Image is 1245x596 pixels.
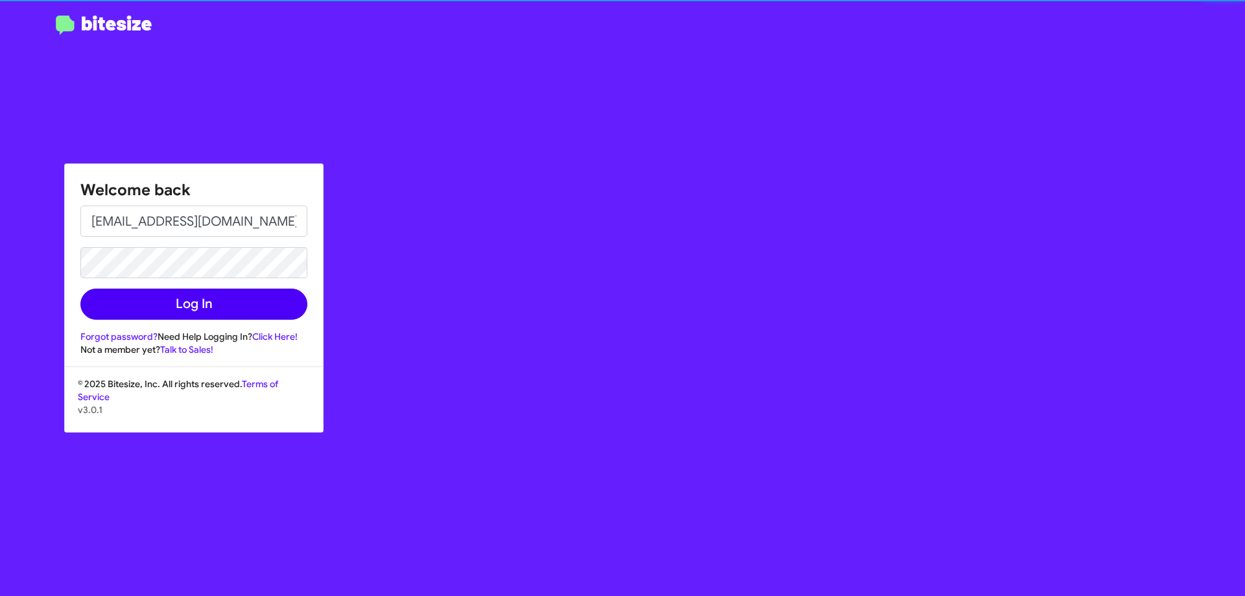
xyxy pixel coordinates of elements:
button: Log In [80,289,307,320]
a: Talk to Sales! [160,344,213,355]
input: Email address [80,206,307,237]
a: Click Here! [252,331,298,342]
h1: Welcome back [80,180,307,200]
div: Not a member yet? [80,343,307,356]
a: Forgot password? [80,331,158,342]
div: © 2025 Bitesize, Inc. All rights reserved. [65,377,323,432]
div: Need Help Logging In? [80,330,307,343]
p: v3.0.1 [78,403,310,416]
